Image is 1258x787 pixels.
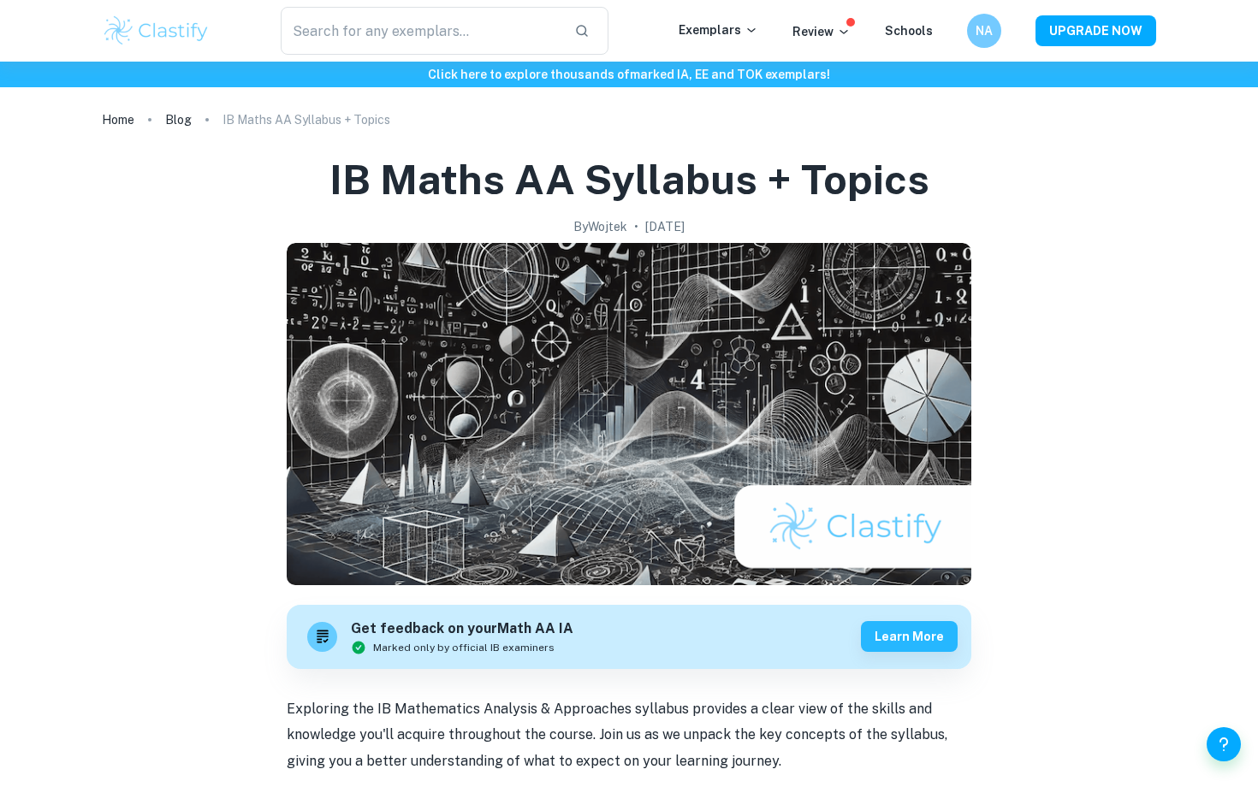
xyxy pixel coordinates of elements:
button: Help and Feedback [1207,727,1241,761]
button: Learn more [861,621,958,652]
p: Exemplars [679,21,758,39]
a: Schools [885,24,933,38]
button: NA [967,14,1001,48]
a: Get feedback on yourMath AA IAMarked only by official IB examinersLearn more [287,605,971,669]
p: Exploring the IB Mathematics Analysis & Approaches syllabus provides a clear view of the skills a... [287,696,971,774]
p: • [634,217,638,236]
h6: Get feedback on your Math AA IA [351,618,573,640]
input: Search for any exemplars... [281,7,561,55]
img: IB Maths AA Syllabus + Topics cover image [287,243,971,585]
span: Marked only by official IB examiners [373,640,555,655]
h2: [DATE] [645,217,685,236]
a: Home [102,108,134,132]
h6: Click here to explore thousands of marked IA, EE and TOK exemplars ! [3,65,1255,84]
a: Blog [165,108,192,132]
h2: By Wojtek [573,217,627,236]
p: Review [792,22,851,41]
img: Clastify logo [102,14,211,48]
h6: NA [975,21,994,40]
button: UPGRADE NOW [1035,15,1156,46]
h1: IB Maths AA Syllabus + Topics [329,152,929,207]
p: IB Maths AA Syllabus + Topics [223,110,390,129]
